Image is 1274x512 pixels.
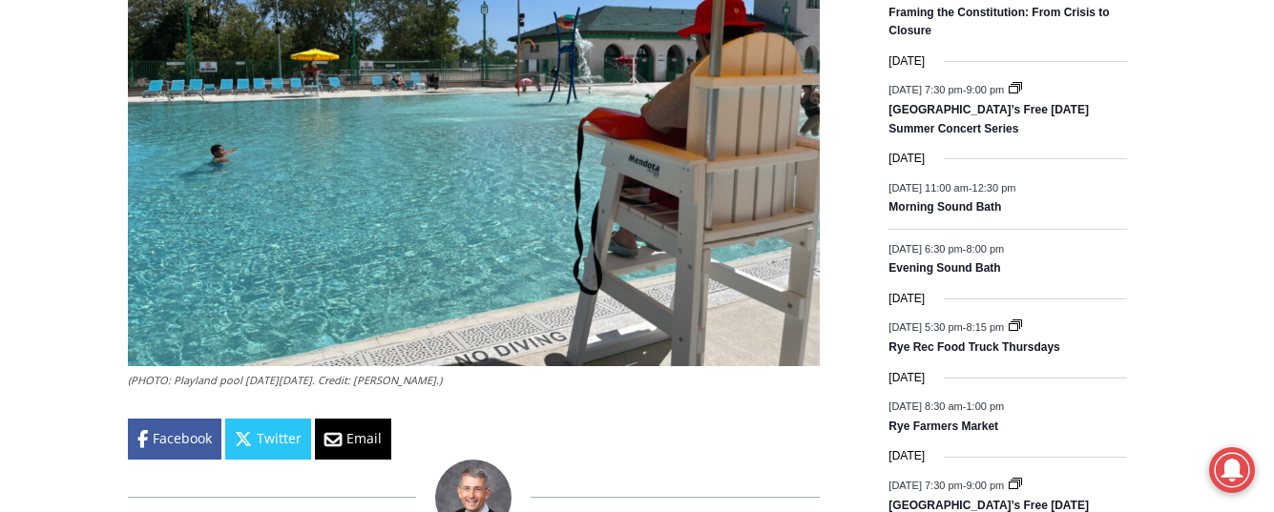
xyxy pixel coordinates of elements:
div: "I learned about the history of a place I’d honestly never considered even as a resident of [GEOG... [482,1,902,185]
a: Rye Farmers Market [888,420,998,435]
time: - [888,242,1004,254]
time: - [888,400,1004,412]
time: - [888,181,1015,193]
a: [GEOGRAPHIC_DATA]’s Free [DATE] Summer Concert Series [888,103,1089,136]
time: [DATE] [888,52,925,71]
span: 9:00 pm [966,479,1004,490]
a: Email [315,419,391,459]
time: [DATE] [888,290,925,308]
span: 8:15 pm [966,321,1004,333]
a: Intern @ [DOMAIN_NAME] [459,185,925,237]
a: Evening Sound Bath [888,261,1000,276]
figcaption: (PHOTO: Playland pool [DATE][DATE]. Credit: [PERSON_NAME].) [128,372,820,389]
a: Rye Rec Food Truck Thursdays [888,340,1059,356]
a: Morning Sound Bath [888,200,1001,215]
span: [DATE] 8:30 am [888,400,962,412]
a: Facebook [128,419,221,459]
span: 9:00 pm [966,84,1004,95]
span: 12:30 pm [972,181,1016,193]
span: [DATE] 7:30 pm [888,84,962,95]
time: - [888,479,1007,490]
time: - [888,321,1007,333]
time: [DATE] [888,150,925,168]
time: [DATE] [888,369,925,387]
span: [DATE] 7:30 pm [888,479,962,490]
span: 1:00 pm [966,400,1004,412]
span: [DATE] 6:30 pm [888,242,962,254]
a: Framing the Constitution: From Crisis to Closure [888,6,1109,39]
a: Twitter [225,419,311,459]
span: [DATE] 5:30 pm [888,321,962,333]
span: Intern @ [DOMAIN_NAME] [499,190,885,233]
time: - [888,84,1007,95]
span: 8:00 pm [966,242,1004,254]
span: [DATE] 11:00 am [888,181,969,193]
time: [DATE] [888,447,925,465]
